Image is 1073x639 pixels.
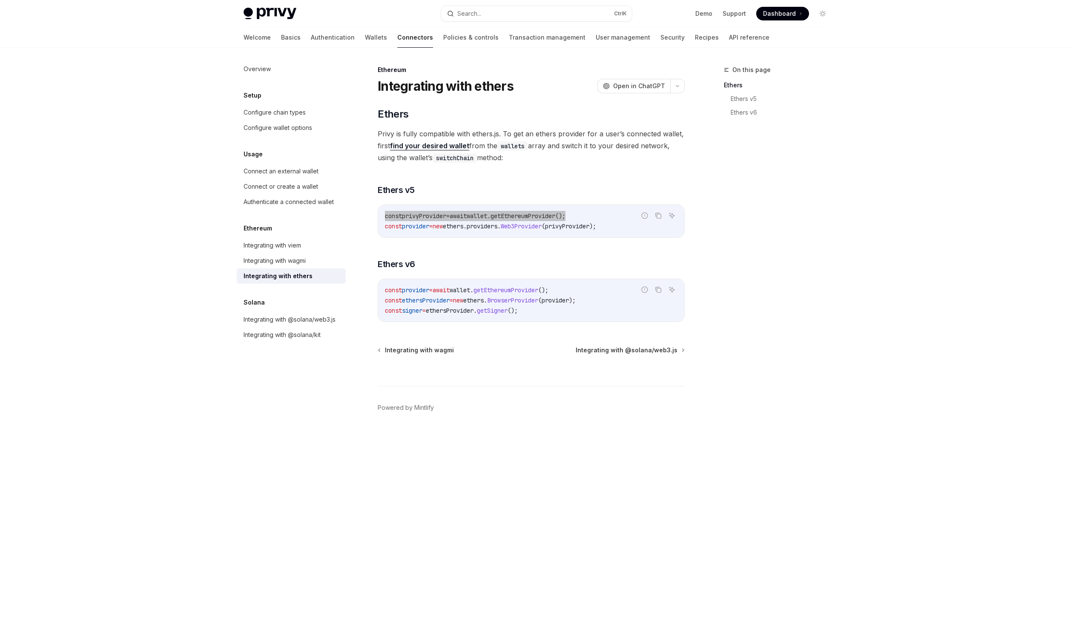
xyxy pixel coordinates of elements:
span: ); [589,222,596,230]
a: Ethers v5 [731,92,836,106]
span: Dashboard [763,9,796,18]
h5: Ethereum [244,223,272,233]
a: Powered by Mintlify [378,403,434,412]
span: = [450,296,453,304]
img: light logo [244,8,296,20]
div: Integrating with viem [244,240,301,250]
span: ); [569,296,576,304]
span: wallet [467,212,487,220]
div: Integrating with ethers [244,271,313,281]
span: Ctrl K [614,10,627,17]
a: Integrating with wagmi [237,253,346,268]
a: Ethers v6 [731,106,836,119]
div: Search... [457,9,481,19]
a: Integrating with @solana/kit [237,327,346,343]
a: User management [596,27,650,48]
button: Search...CtrlK [441,6,632,21]
a: Dashboard [756,7,809,20]
a: Transaction management [509,27,585,48]
span: const [385,296,402,304]
span: await [433,286,450,294]
a: Authentication [311,27,355,48]
a: Integrating with viem [237,238,346,253]
div: Connect or create a wallet [244,181,318,192]
span: = [429,222,433,230]
span: BrowserProvider [487,296,538,304]
button: Ask AI [666,284,677,295]
a: Integrating with @solana/web3.js [237,312,346,327]
a: Configure chain types [237,105,346,120]
div: Authenticate a connected wallet [244,197,334,207]
span: = [429,286,433,294]
span: providers [467,222,497,230]
span: = [446,212,450,220]
a: Configure wallet options [237,120,346,135]
span: new [433,222,443,230]
span: getEthereumProvider [473,286,538,294]
span: . [487,212,491,220]
h1: Integrating with ethers [378,78,514,94]
a: Ethers [724,78,836,92]
button: Copy the contents from the code block [653,284,664,295]
a: API reference [729,27,769,48]
a: Support [723,9,746,18]
h5: Usage [244,149,263,159]
span: provider [402,222,429,230]
span: ethers [463,296,484,304]
div: Integrating with @solana/web3.js [244,314,336,325]
span: const [385,286,402,294]
div: Overview [244,64,271,74]
span: const [385,307,402,314]
span: wallet [450,286,470,294]
a: Connectors [397,27,433,48]
a: Policies & controls [443,27,499,48]
div: Integrating with @solana/kit [244,330,321,340]
span: Open in ChatGPT [613,82,665,90]
h5: Setup [244,90,261,101]
a: Integrating with @solana/web3.js [576,346,684,354]
button: Ask AI [666,210,677,221]
button: Toggle dark mode [816,7,829,20]
a: Connect an external wallet [237,164,346,179]
a: Basics [281,27,301,48]
span: ethersProvider [426,307,473,314]
span: (); [555,212,565,220]
span: new [453,296,463,304]
a: Welcome [244,27,271,48]
span: ( [542,222,545,230]
button: Copy the contents from the code block [653,210,664,221]
span: ethersProvider [402,296,450,304]
div: Configure wallet options [244,123,312,133]
a: Authenticate a connected wallet [237,194,346,210]
span: (); [538,286,548,294]
span: Ethers v6 [378,258,415,270]
button: Report incorrect code [639,210,650,221]
span: const [385,222,402,230]
span: . [473,307,477,314]
div: Ethereum [378,66,685,74]
a: Integrating with ethers [237,268,346,284]
span: . [484,296,487,304]
span: Privy is fully compatible with ethers.js. To get an ethers provider for a user’s connected wallet... [378,128,685,164]
span: await [450,212,467,220]
span: . [497,222,501,230]
h5: Solana [244,297,265,308]
span: . [470,286,473,294]
span: const [385,212,402,220]
code: wallets [497,141,528,151]
a: Recipes [695,27,719,48]
span: (); [508,307,518,314]
a: Demo [695,9,712,18]
a: Overview [237,61,346,77]
div: Integrating with wagmi [244,256,306,266]
span: = [422,307,426,314]
span: Ethers [378,107,408,121]
div: Configure chain types [244,107,306,118]
span: Integrating with wagmi [385,346,454,354]
a: Integrating with wagmi [379,346,454,354]
a: Connect or create a wallet [237,179,346,194]
span: privyProvider [545,222,589,230]
a: Wallets [365,27,387,48]
code: switchChain [433,153,477,163]
span: On this page [732,65,771,75]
